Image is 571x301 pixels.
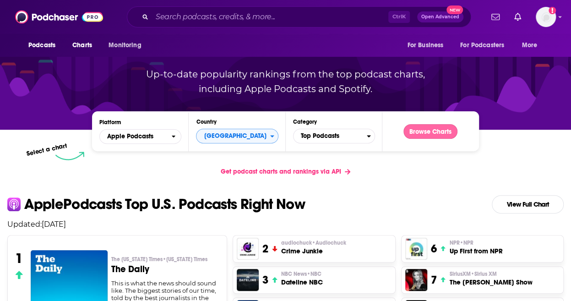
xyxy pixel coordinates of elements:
span: • Audiochuck [312,240,346,246]
h3: The Daily [111,265,220,274]
button: Show profile menu [536,7,556,27]
button: open menu [22,37,67,54]
span: For Business [407,39,443,52]
img: Podchaser - Follow, Share and Rate Podcasts [15,8,103,26]
h3: 2 [262,242,268,256]
img: Crime Junkie [237,238,259,260]
span: audiochuck [281,239,346,246]
button: Categories [293,129,375,143]
a: NPR•NPRUp First from NPR [449,239,502,256]
button: open menu [516,37,549,54]
span: • [US_STATE] Times [163,256,207,263]
a: Charts [66,37,98,54]
button: open menu [102,37,153,54]
span: • NPR [459,240,473,246]
a: Show notifications dropdown [511,9,525,25]
input: Search podcasts, credits, & more... [152,10,388,24]
span: Podcasts [28,39,55,52]
img: select arrow [55,152,84,160]
span: The [US_STATE] Times [111,256,207,263]
img: User Profile [536,7,556,27]
a: Show notifications dropdown [488,9,503,25]
span: For Podcasters [460,39,504,52]
span: NBC News [281,270,321,278]
span: Open Advanced [421,15,459,19]
h3: The [PERSON_NAME] Show [449,278,532,287]
a: SiriusXM•Sirius XMThe [PERSON_NAME] Show [449,270,532,287]
h3: 6 [431,242,437,256]
span: Logged in as Naomiumusic [536,7,556,27]
p: The New York Times • New York Times [111,256,220,263]
p: Apple Podcasts Top U.S. Podcasts Right Now [24,197,305,212]
p: audiochuck • Audiochuck [281,239,346,246]
img: The Megyn Kelly Show [405,269,427,291]
button: open menu [454,37,517,54]
img: Dateline NBC [237,269,259,291]
p: Podcast Charts & Rankings [111,7,460,66]
button: Countries [196,129,278,143]
span: Get podcast charts and rankings via API [221,168,341,175]
h2: Platforms [99,129,181,144]
span: Ctrl K [388,11,410,23]
h3: 7 [431,273,437,287]
h3: Dateline NBC [281,278,323,287]
p: Select a chart [26,142,68,158]
img: Up First from NPR [405,238,427,260]
span: NPR [449,239,473,246]
p: SiriusXM • Sirius XM [449,270,532,278]
span: SiriusXM [449,270,496,278]
button: open menu [401,37,455,54]
a: Get podcast charts and rankings via API [213,160,358,183]
p: NPR • NPR [449,239,502,246]
a: NBC News•NBCDateline NBC [281,270,323,287]
span: Top Podcasts [294,128,367,144]
span: [GEOGRAPHIC_DATA] [196,128,270,144]
p: NBC News • NBC [281,270,323,278]
span: New [446,5,463,14]
a: View Full Chart [492,195,564,213]
p: Up-to-date popularity rankings from the top podcast charts, including Apple Podcasts and Spotify. [128,67,443,96]
h3: 3 [262,273,268,287]
button: Open AdvancedNew [417,11,463,22]
svg: Add a profile image [549,7,556,14]
h3: Crime Junkie [281,246,346,256]
button: open menu [99,129,181,144]
button: Browse Charts [403,124,457,139]
span: • Sirius XM [470,271,496,277]
div: Search podcasts, credits, & more... [127,6,471,27]
span: Charts [72,39,92,52]
h3: 1 [15,250,23,267]
span: • NBC [307,271,321,277]
span: Monitoring [109,39,141,52]
span: Apple Podcasts [107,133,153,140]
h3: Up First from NPR [449,246,502,256]
a: audiochuck•AudiochuckCrime Junkie [281,239,346,256]
a: The [US_STATE] Times•[US_STATE] TimesThe Daily [111,256,220,279]
span: More [522,39,538,52]
img: apple Icon [7,197,21,211]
